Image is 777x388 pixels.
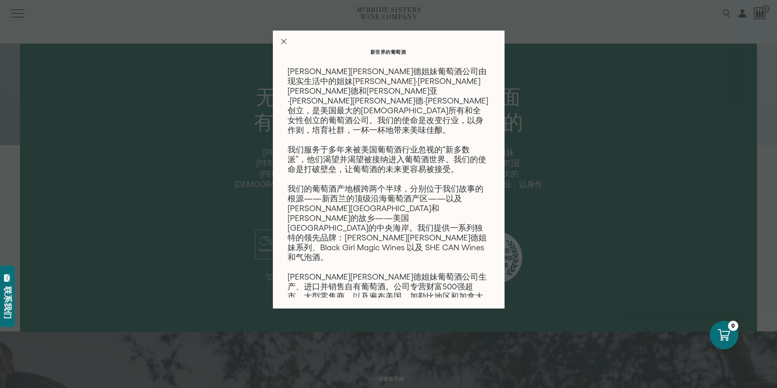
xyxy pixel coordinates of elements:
[288,67,489,134] font: [PERSON_NAME][PERSON_NAME]德姐妹葡萄酒公司由现实生活中的姐妹[PERSON_NAME]·[PERSON_NAME][PERSON_NAME]德和[PERSON_NAME...
[288,145,487,174] font: 我们服务于多年来被美国葡萄酒行业忽视的“新多数派”，他们渴望并渴望被接纳进入葡萄酒世界。我们的使命是打破壁垒，让葡萄酒的未来更容易被接受。
[731,322,735,329] font: 0
[370,49,406,55] font: 新世界的葡萄酒
[288,184,487,262] font: 我们的葡萄酒产地横跨两个半球，分别位于我们故事的根源——新西兰的顶级沿海葡萄酒产区——以及[PERSON_NAME][GEOGRAPHIC_DATA]和[PERSON_NAME]的故乡——美国[...
[281,39,287,44] button: 关闭模式
[3,286,13,319] font: 联系我们
[288,272,487,320] font: [PERSON_NAME][PERSON_NAME]德姐妹葡萄酒公司生产、进口并销售自有葡萄酒。公司专营财富500强超市、大型零售商，以及遍布美国、加勒比地区和加拿大几乎所有50个州的葡萄酒和烈...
